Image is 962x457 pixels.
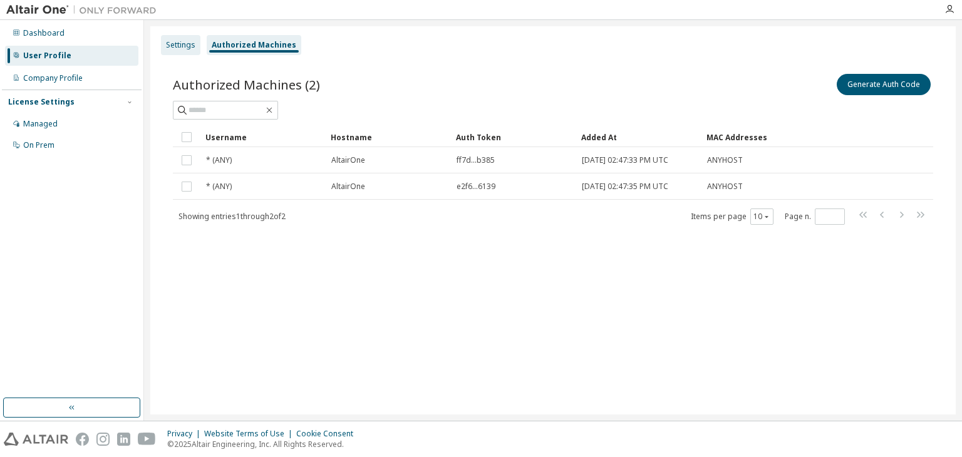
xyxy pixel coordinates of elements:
[23,51,71,61] div: User Profile
[166,40,195,50] div: Settings
[691,208,773,225] span: Items per page
[582,182,668,192] span: [DATE] 02:47:35 PM UTC
[138,433,156,446] img: youtube.svg
[753,212,770,222] button: 10
[23,119,58,129] div: Managed
[296,429,361,439] div: Cookie Consent
[212,40,296,50] div: Authorized Machines
[8,97,75,107] div: License Settings
[178,211,286,222] span: Showing entries 1 through 2 of 2
[167,439,361,449] p: © 2025 Altair Engineering, Inc. All Rights Reserved.
[331,155,365,165] span: AltairOne
[707,155,743,165] span: ANYHOST
[117,433,130,446] img: linkedin.svg
[167,429,204,439] div: Privacy
[457,182,495,192] span: e2f6...6139
[206,155,232,165] span: * (ANY)
[582,155,668,165] span: [DATE] 02:47:33 PM UTC
[6,4,163,16] img: Altair One
[706,127,802,147] div: MAC Addresses
[785,208,845,225] span: Page n.
[4,433,68,446] img: altair_logo.svg
[205,127,321,147] div: Username
[23,28,65,38] div: Dashboard
[331,127,446,147] div: Hostname
[23,73,83,83] div: Company Profile
[96,433,110,446] img: instagram.svg
[456,127,571,147] div: Auth Token
[331,182,365,192] span: AltairOne
[457,155,495,165] span: ff7d...b385
[837,74,931,95] button: Generate Auth Code
[206,182,232,192] span: * (ANY)
[76,433,89,446] img: facebook.svg
[581,127,696,147] div: Added At
[204,429,296,439] div: Website Terms of Use
[23,140,54,150] div: On Prem
[173,76,320,93] span: Authorized Machines (2)
[707,182,743,192] span: ANYHOST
